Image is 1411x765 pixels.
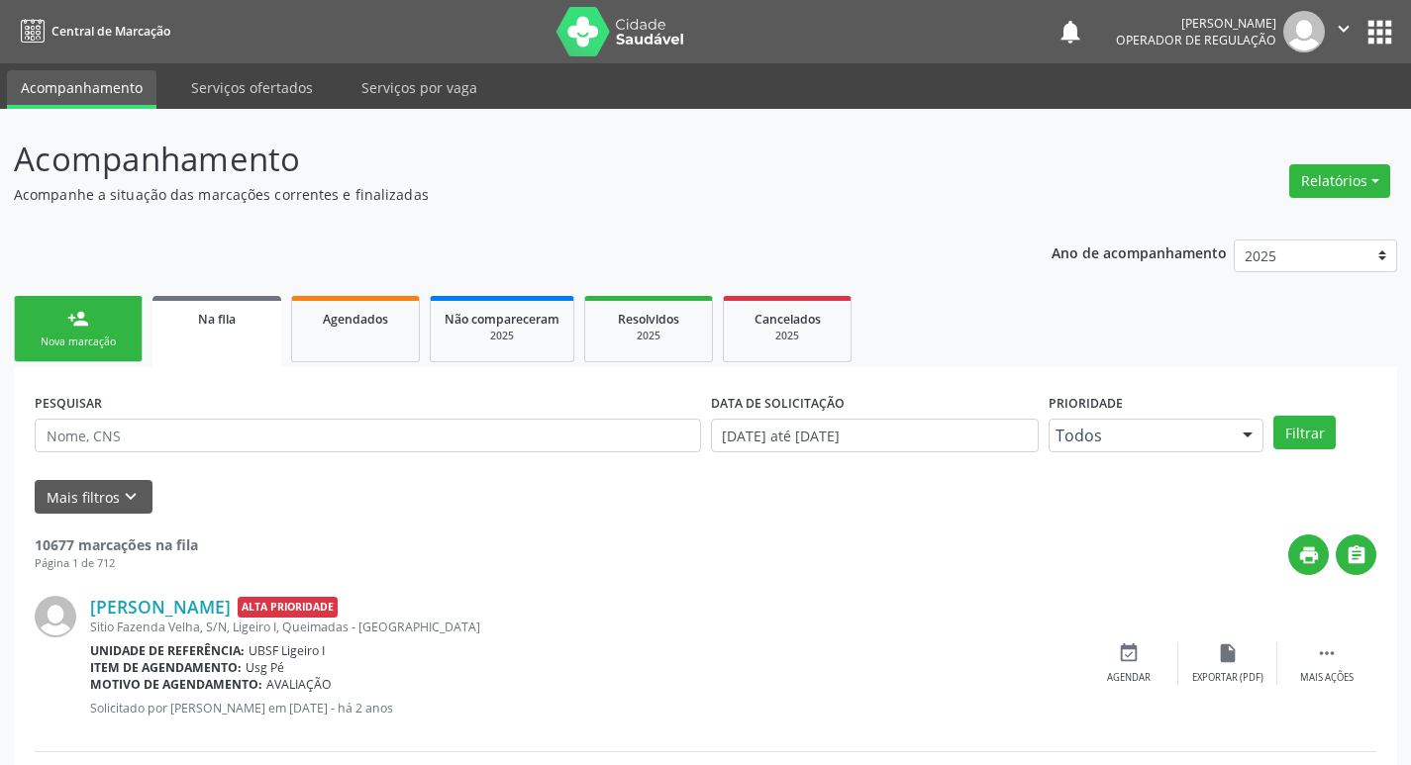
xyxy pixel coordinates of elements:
i: keyboard_arrow_down [120,486,142,508]
button: print [1288,534,1329,575]
span: Usg Pé [246,659,284,676]
button: Mais filtroskeyboard_arrow_down [35,480,152,515]
button: Relatórios [1289,164,1390,198]
a: [PERSON_NAME] [90,596,231,618]
a: Serviços ofertados [177,70,327,105]
img: img [35,596,76,637]
i:  [1346,544,1367,566]
div: Exportar (PDF) [1192,671,1263,685]
button: apps [1362,15,1397,49]
p: Solicitado por [PERSON_NAME] em [DATE] - há 2 anos [90,700,1079,717]
div: person_add [67,308,89,330]
span: Alta Prioridade [238,597,338,618]
a: Serviços por vaga [348,70,491,105]
b: Unidade de referência: [90,642,245,659]
label: PESQUISAR [35,388,102,419]
span: Resolvidos [618,311,679,328]
b: Motivo de agendamento: [90,676,262,693]
a: Acompanhamento [7,70,156,109]
strong: 10677 marcações na fila [35,535,198,554]
div: Mais ações [1300,671,1354,685]
input: Selecione um intervalo [711,419,1039,452]
input: Nome, CNS [35,419,701,452]
span: Agendados [323,311,388,328]
button: notifications [1057,18,1084,46]
div: Nova marcação [29,335,128,349]
p: Acompanhe a situação das marcações correntes e finalizadas [14,184,982,205]
span: AVALIAÇÃO [266,676,332,693]
i:  [1316,642,1338,664]
b: Item de agendamento: [90,659,242,676]
span: Não compareceram [445,311,559,328]
button: Filtrar [1273,416,1336,449]
p: Ano de acompanhamento [1052,239,1227,264]
img: img [1283,11,1325,52]
div: 2025 [599,329,698,343]
span: Todos [1056,426,1224,445]
span: Cancelados [755,311,821,328]
label: Prioridade [1049,388,1123,419]
p: Acompanhamento [14,135,982,184]
a: Central de Marcação [14,15,170,48]
div: Sitio Fazenda Velha, S/N, Ligeiro I, Queimadas - [GEOGRAPHIC_DATA] [90,619,1079,635]
i: event_available [1118,642,1140,664]
i: insert_drive_file [1217,642,1239,664]
span: Operador de regulação [1116,32,1276,48]
i:  [1333,18,1355,40]
div: Página 1 de 712 [35,555,198,572]
div: 2025 [445,329,559,343]
div: 2025 [738,329,837,343]
div: Agendar [1107,671,1151,685]
button:  [1325,11,1362,52]
button:  [1336,534,1376,575]
span: Na fila [198,311,236,328]
i: print [1298,544,1320,566]
span: Central de Marcação [51,23,170,40]
label: DATA DE SOLICITAÇÃO [711,388,845,419]
div: [PERSON_NAME] [1116,15,1276,32]
span: UBSF Ligeiro I [249,642,325,659]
